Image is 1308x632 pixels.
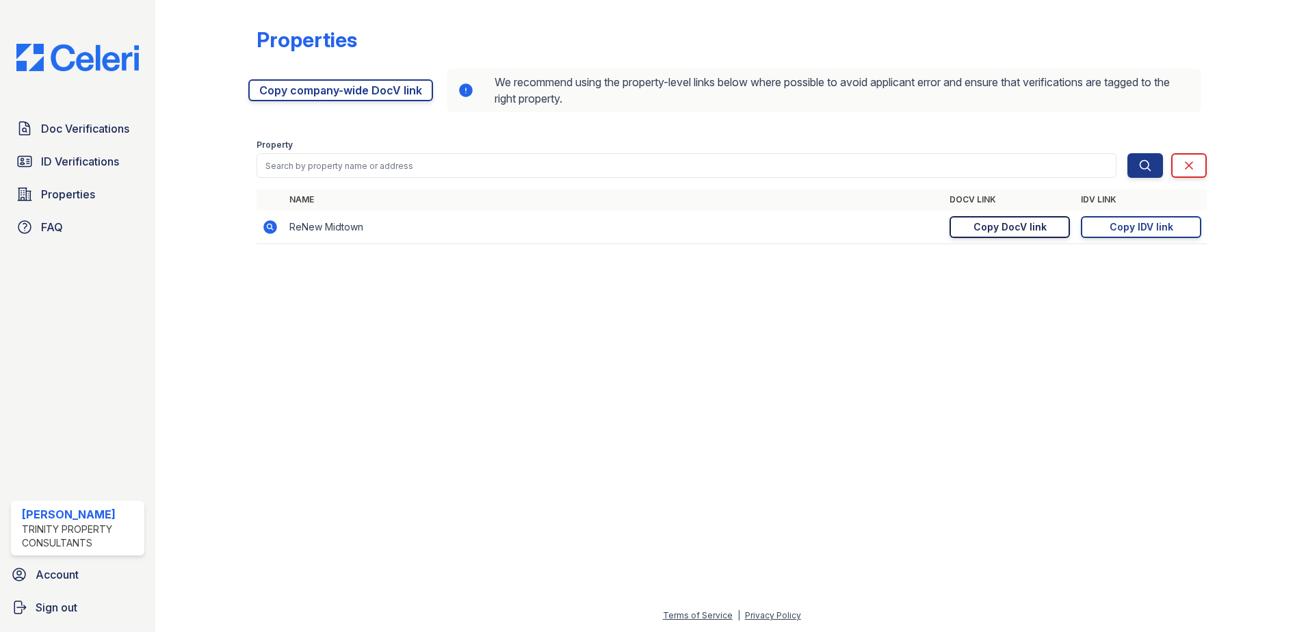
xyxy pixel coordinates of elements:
div: [PERSON_NAME] [22,506,139,523]
a: Copy company-wide DocV link [248,79,433,101]
a: Account [5,561,150,588]
span: Doc Verifications [41,120,129,137]
span: ID Verifications [41,153,119,170]
a: Properties [11,181,144,208]
a: Copy DocV link [950,216,1070,238]
input: Search by property name or address [257,153,1116,178]
th: IDV Link [1075,189,1207,211]
div: Copy DocV link [973,220,1047,234]
a: ID Verifications [11,148,144,175]
div: We recommend using the property-level links below where possible to avoid applicant error and ens... [447,68,1201,112]
a: Terms of Service [663,610,733,620]
div: Copy IDV link [1110,220,1173,234]
div: | [737,610,740,620]
a: Doc Verifications [11,115,144,142]
span: Sign out [36,599,77,616]
label: Property [257,140,293,150]
img: CE_Logo_Blue-a8612792a0a2168367f1c8372b55b34899dd931a85d93a1a3d3e32e68fde9ad4.png [5,44,150,71]
span: FAQ [41,219,63,235]
span: Properties [41,186,95,202]
th: DocV Link [944,189,1075,211]
div: Trinity Property Consultants [22,523,139,550]
a: Copy IDV link [1081,216,1201,238]
a: Privacy Policy [745,610,801,620]
span: Account [36,566,79,583]
td: ReNew Midtown [284,211,944,244]
a: Sign out [5,594,150,621]
div: Properties [257,27,357,52]
a: FAQ [11,213,144,241]
th: Name [284,189,944,211]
